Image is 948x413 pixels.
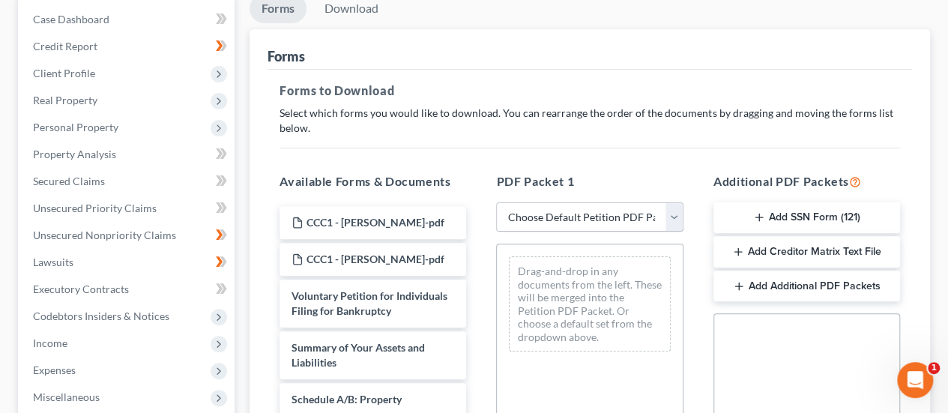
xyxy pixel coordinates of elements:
span: CCC1 - [PERSON_NAME]-pdf [307,253,444,265]
a: Unsecured Priority Claims [21,195,235,222]
a: Unsecured Nonpriority Claims [21,222,235,249]
span: 1 [928,362,940,374]
h5: Forms to Download [280,82,900,100]
h5: Additional PDF Packets [713,172,900,190]
span: Case Dashboard [33,13,109,25]
p: Select which forms you would like to download. You can rearrange the order of the documents by dr... [280,106,900,136]
a: Credit Report [21,33,235,60]
span: Property Analysis [33,148,116,160]
span: Unsecured Priority Claims [33,202,157,214]
button: Add Additional PDF Packets [713,271,900,302]
span: Codebtors Insiders & Notices [33,310,169,322]
button: Add SSN Form (121) [713,202,900,234]
span: Real Property [33,94,97,106]
span: Expenses [33,364,76,376]
a: Case Dashboard [21,6,235,33]
span: Voluntary Petition for Individuals Filing for Bankruptcy [292,289,447,317]
a: Secured Claims [21,168,235,195]
a: Property Analysis [21,141,235,168]
span: Schedule A/B: Property [292,393,402,406]
span: Miscellaneous [33,391,100,403]
span: CCC1 - [PERSON_NAME]-pdf [307,216,444,229]
a: Lawsuits [21,249,235,276]
span: Credit Report [33,40,97,52]
h5: PDF Packet 1 [496,172,683,190]
span: Income [33,337,67,349]
div: Drag-and-drop in any documents from the left. These will be merged into the Petition PDF Packet. ... [509,256,670,352]
span: Executory Contracts [33,283,129,295]
span: Secured Claims [33,175,105,187]
button: Add Creditor Matrix Text File [713,236,900,268]
span: Client Profile [33,67,95,79]
iframe: Intercom live chat [897,362,933,398]
span: Unsecured Nonpriority Claims [33,229,176,241]
span: Personal Property [33,121,118,133]
span: Lawsuits [33,256,73,268]
a: Executory Contracts [21,276,235,303]
h5: Available Forms & Documents [280,172,466,190]
div: Forms [268,47,305,65]
span: Summary of Your Assets and Liabilities [292,341,425,369]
